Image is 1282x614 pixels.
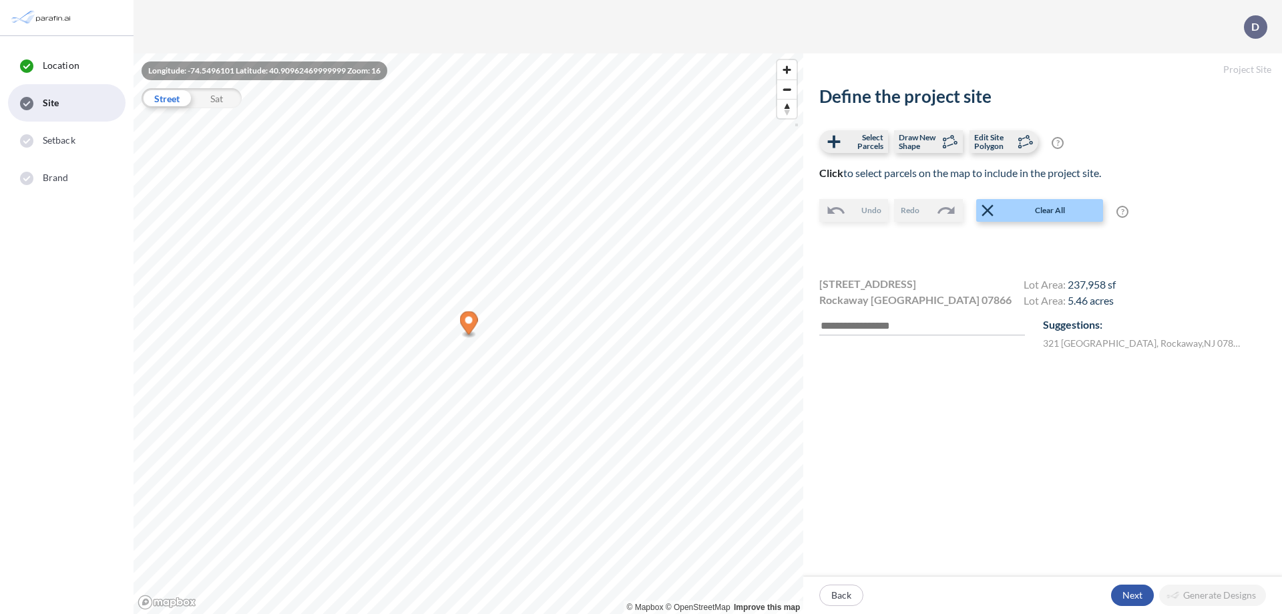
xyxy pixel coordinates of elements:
[10,5,75,30] img: Parafin
[831,589,851,602] p: Back
[43,134,75,147] span: Setback
[1024,294,1116,310] h4: Lot Area:
[1043,336,1244,350] label: 321 [GEOGRAPHIC_DATA] , Rockaway , NJ 07866 , US
[138,595,196,610] a: Mapbox homepage
[777,60,797,80] button: Zoom in
[974,133,1014,150] span: Edit Site Polygon
[627,603,664,612] a: Mapbox
[1116,206,1128,218] span: ?
[777,80,797,99] button: Zoom out
[460,311,478,339] div: Map marker
[777,80,797,99] span: Zoom out
[43,171,69,184] span: Brand
[844,133,883,150] span: Select Parcels
[998,204,1102,216] span: Clear All
[819,166,843,179] b: Click
[819,585,863,606] button: Back
[142,88,192,108] div: Street
[734,603,800,612] a: Improve this map
[894,199,963,222] button: Redo
[1052,137,1064,149] span: ?
[777,99,797,118] button: Reset bearing to north
[43,96,59,110] span: Site
[134,53,803,614] canvas: Map
[901,204,919,216] span: Redo
[1068,294,1114,307] span: 5.46 acres
[1024,278,1116,294] h4: Lot Area:
[1068,278,1116,291] span: 237,958 sf
[43,59,79,72] span: Location
[192,88,242,108] div: Sat
[861,204,881,216] span: Undo
[899,133,938,150] span: Draw New Shape
[666,603,730,612] a: OpenStreetMap
[976,199,1103,222] button: Clear All
[142,61,387,80] div: Longitude: -74.5496101 Latitude: 40.90962469999999 Zoom: 16
[819,86,1266,107] h2: Define the project site
[1251,21,1259,33] p: D
[803,53,1282,86] h5: Project Site
[819,199,888,222] button: Undo
[1043,317,1266,333] p: Suggestions:
[819,292,1012,308] span: Rockaway [GEOGRAPHIC_DATA] 07866
[819,166,1101,179] span: to select parcels on the map to include in the project site.
[1111,585,1154,606] button: Next
[819,276,916,292] span: [STREET_ADDRESS]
